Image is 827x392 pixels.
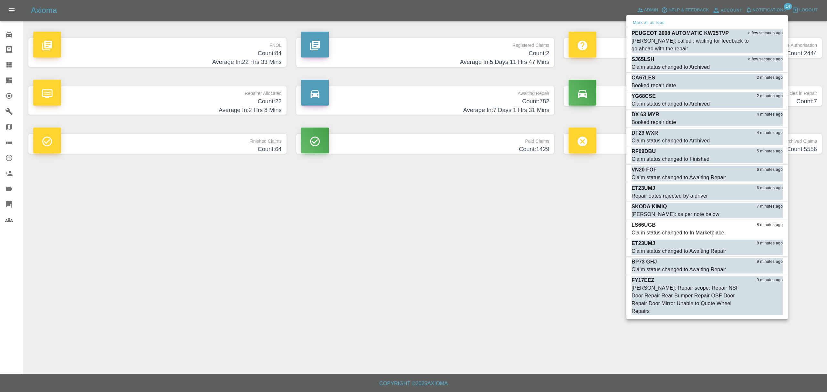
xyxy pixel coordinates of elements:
[757,75,783,81] span: 2 minutes ago
[632,266,726,273] div: Claim status changed to Awaiting Repair
[632,240,655,247] p: ET23UMJ
[632,155,709,163] div: Claim status changed to Finished
[632,37,750,53] div: [PERSON_NAME]: called : waiting for feedback to go ahead with the repair
[632,203,667,211] p: SKODA KIMIQ
[632,276,654,284] p: FY17EEZ
[632,148,656,155] p: RF09DBU
[757,111,783,118] span: 4 minutes ago
[748,30,783,36] span: a few seconds ago
[632,192,708,200] div: Repair dates rejected by a driver
[632,74,655,82] p: CA67LES
[632,129,658,137] p: DF23 WXR
[757,148,783,155] span: 5 minutes ago
[632,119,676,126] div: Booked repair date
[632,221,656,229] p: LS66UGB
[748,56,783,63] span: a few seconds ago
[632,29,729,37] p: PEUGEOT 2008 AUTOMATIC KW25TVP
[632,92,656,100] p: YG68CSE
[757,167,783,173] span: 6 minutes ago
[632,229,724,237] div: Claim status changed to In Marketplace
[757,93,783,99] span: 2 minutes ago
[632,174,726,181] div: Claim status changed to Awaiting Repair
[757,203,783,210] span: 7 minutes ago
[632,111,659,119] p: DX 63 MYR
[632,211,719,218] div: [PERSON_NAME]: as per note below
[632,166,657,174] p: VN20 FOF
[632,56,654,63] p: SJ65LSH
[757,240,783,247] span: 8 minutes ago
[632,100,710,108] div: Claim status changed to Archived
[632,184,655,192] p: ET23UMJ
[757,277,783,284] span: 9 minutes ago
[632,82,676,89] div: Booked repair date
[757,222,783,228] span: 8 minutes ago
[632,63,710,71] div: Claim status changed to Archived
[757,259,783,265] span: 9 minutes ago
[757,185,783,191] span: 6 minutes ago
[632,258,657,266] p: BP73 GHJ
[757,130,783,136] span: 4 minutes ago
[632,284,750,315] div: [PERSON_NAME]: Repair scope: Repair NSF Door Repair Rear Bumper Repair OSF Door Repair Door Mirro...
[632,19,666,26] button: Mark all as read
[632,137,710,145] div: Claim status changed to Archived
[632,247,726,255] div: Claim status changed to Awaiting Repair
